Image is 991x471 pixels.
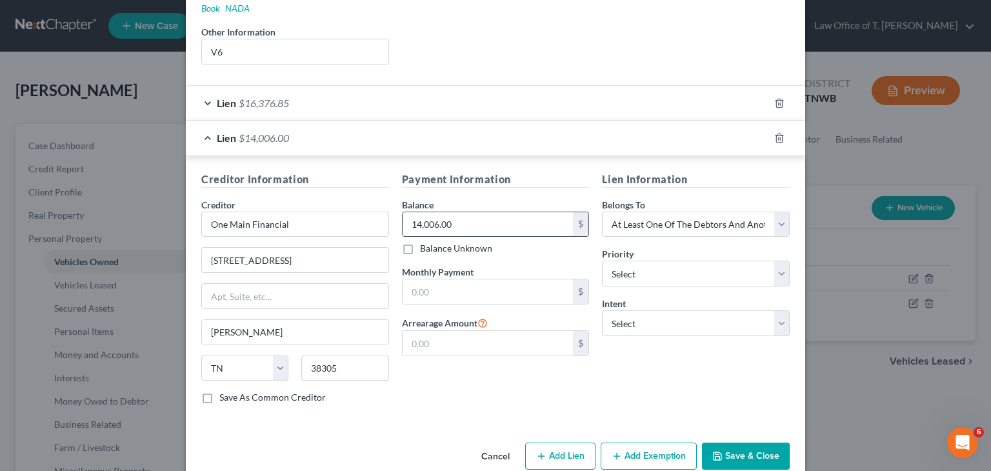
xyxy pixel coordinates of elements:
[403,279,574,304] input: 0.00
[602,172,790,188] h5: Lien Information
[702,443,790,470] button: Save & Close
[974,427,984,437] span: 6
[573,331,588,356] div: $
[301,356,388,381] input: Enter zip...
[239,97,289,109] span: $16,376.85
[403,212,574,237] input: 0.00
[420,242,492,255] label: Balance Unknown
[201,25,275,39] label: Other Information
[402,265,474,279] label: Monthly Payment
[402,315,488,330] label: Arrearage Amount
[573,212,588,237] div: $
[573,279,588,304] div: $
[217,132,236,144] span: Lien
[201,172,389,188] h5: Creditor Information
[239,132,289,144] span: $14,006.00
[202,284,388,308] input: Apt, Suite, etc...
[471,444,520,470] button: Cancel
[403,331,574,356] input: 0.00
[202,39,388,64] input: (optional)
[602,297,626,310] label: Intent
[525,443,596,470] button: Add Lien
[201,199,235,210] span: Creditor
[602,199,645,210] span: Belongs To
[602,248,634,259] span: Priority
[202,320,388,345] input: Enter city...
[947,427,978,458] iframe: Intercom live chat
[219,391,326,404] label: Save As Common Creditor
[402,198,434,212] label: Balance
[217,97,236,109] span: Lien
[601,443,697,470] button: Add Exemption
[202,248,388,272] input: Enter address...
[201,212,389,237] input: Search creditor by name...
[402,172,590,188] h5: Payment Information
[225,3,250,14] a: NADA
